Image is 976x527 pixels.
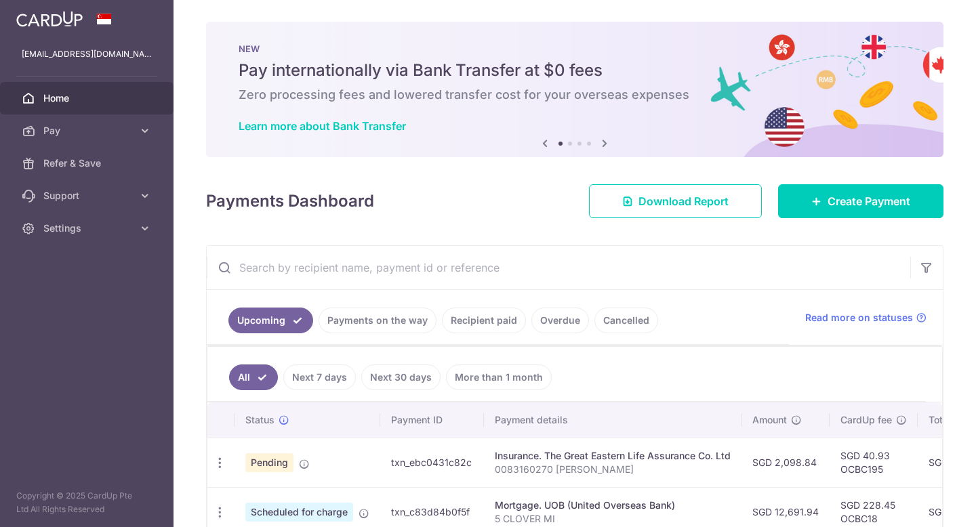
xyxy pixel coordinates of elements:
a: Next 30 days [361,364,441,390]
p: 5 CLOVER MI [495,512,731,526]
a: All [229,364,278,390]
a: Upcoming [228,308,313,333]
td: SGD 2,098.84 [741,438,830,487]
span: Refer & Save [43,156,133,170]
a: Read more on statuses [805,311,927,324]
p: 0083160270 [PERSON_NAME] [495,463,731,476]
div: Mortgage. UOB (United Overseas Bank) [495,499,731,512]
a: Next 7 days [283,364,356,390]
h6: Zero processing fees and lowered transfer cost for your overseas expenses [239,87,911,103]
a: Overdue [531,308,589,333]
a: More than 1 month [446,364,552,390]
span: Pay [43,124,133,138]
p: NEW [239,43,911,54]
span: Pending [245,453,293,472]
span: CardUp fee [840,413,892,427]
span: Create Payment [828,193,910,209]
td: txn_ebc0431c82c [380,438,484,487]
span: Amount [752,413,787,427]
a: Download Report [589,184,762,218]
span: Status [245,413,274,427]
a: Payments on the way [319,308,436,333]
th: Payment details [484,402,741,438]
span: Scheduled for charge [245,503,353,522]
img: CardUp [16,11,83,27]
input: Search by recipient name, payment id or reference [207,246,910,289]
span: Settings [43,222,133,235]
a: Cancelled [594,308,658,333]
td: SGD 40.93 OCBC195 [830,438,918,487]
img: Bank transfer banner [206,22,943,157]
p: [EMAIL_ADDRESS][DOMAIN_NAME] [22,47,152,61]
h5: Pay internationally via Bank Transfer at $0 fees [239,60,911,81]
a: Create Payment [778,184,943,218]
span: Home [43,91,133,105]
a: Learn more about Bank Transfer [239,119,406,133]
th: Payment ID [380,402,484,438]
a: Recipient paid [442,308,526,333]
span: Read more on statuses [805,311,913,324]
h4: Payments Dashboard [206,189,374,213]
span: Total amt. [929,413,973,427]
div: Insurance. The Great Eastern Life Assurance Co. Ltd [495,449,731,463]
span: Download Report [638,193,729,209]
span: Support [43,189,133,203]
